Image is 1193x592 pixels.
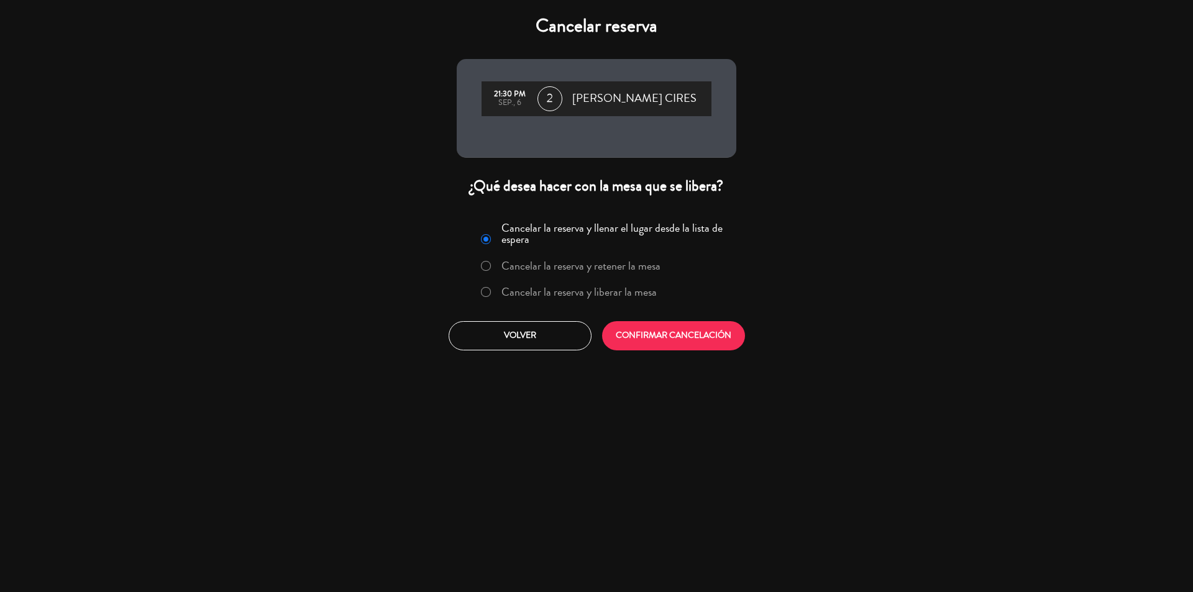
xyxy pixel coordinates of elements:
[602,321,745,350] button: CONFIRMAR CANCELACIÓN
[537,86,562,111] span: 2
[488,99,531,107] div: sep., 6
[488,90,531,99] div: 21:30 PM
[501,260,660,271] label: Cancelar la reserva y retener la mesa
[457,15,736,37] h4: Cancelar reserva
[501,222,729,245] label: Cancelar la reserva y llenar el lugar desde la lista de espera
[501,286,657,298] label: Cancelar la reserva y liberar la mesa
[449,321,592,350] button: Volver
[572,89,697,108] span: [PERSON_NAME] CIRES
[457,176,736,196] div: ¿Qué desea hacer con la mesa que se libera?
